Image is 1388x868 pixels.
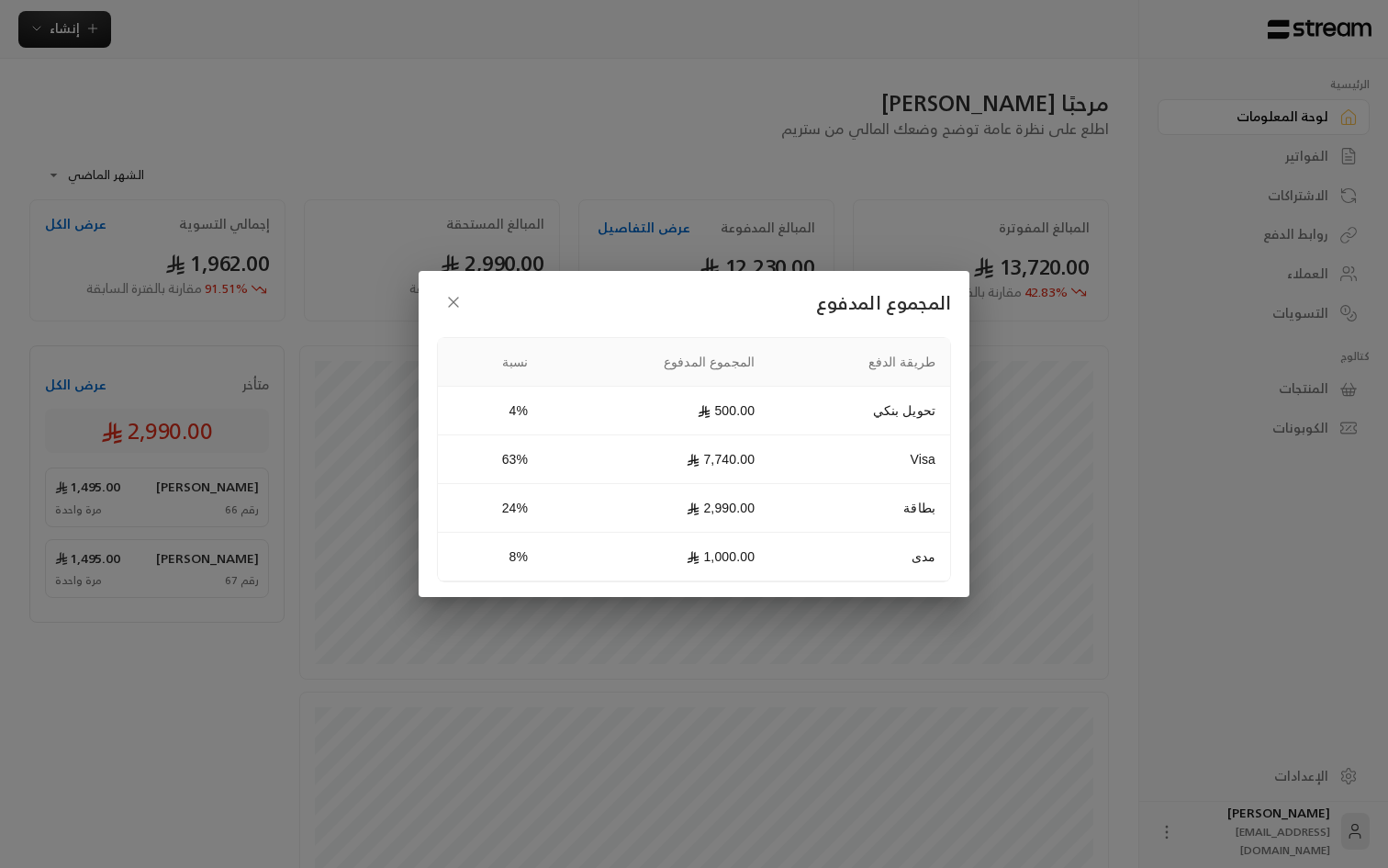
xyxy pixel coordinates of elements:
td: بطاقة [769,484,950,533]
td: Visa [769,435,950,484]
td: 500.00 [543,387,769,435]
td: 8% [438,533,543,581]
td: 4% [438,387,543,435]
td: 2,990.00 [543,484,769,533]
td: 24% [438,484,543,533]
h2: المجموع المدفوع [437,286,951,319]
td: 1,000.00 [543,533,769,581]
td: 63% [438,435,543,484]
td: تحويل بنكي [769,387,950,435]
th: طريقة الدفع [769,338,950,387]
th: المجموع المدفوع [543,338,769,387]
td: مدى [769,533,950,581]
th: نسبة [438,338,543,387]
td: 7,740.00 [543,435,769,484]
